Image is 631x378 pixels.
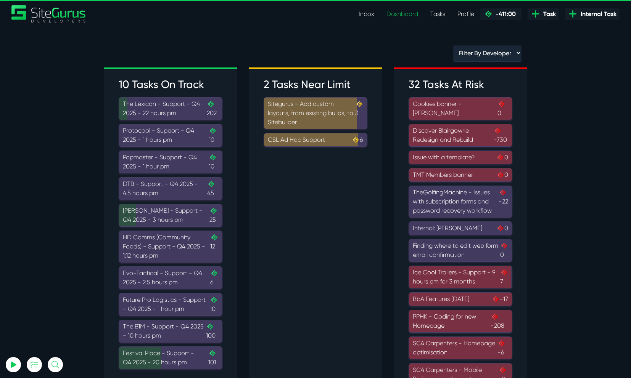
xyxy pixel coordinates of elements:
a: Finding where to edit web form email confirmation0 [409,239,512,262]
a: Future Pro Logistics - Support - Q4 2025 - 1 hour pm10 [119,293,222,316]
h3: 2 Tasks Near Limit [264,78,367,91]
a: Inbox [353,6,380,22]
a: Protocool - Support - Q4 2025 - 1 hours pm10 [119,124,222,147]
a: The Lexicon - Support - Q4 2025 - 22 hours pm202 [119,97,222,120]
div: [PERSON_NAME] - Support - Q4 2025 - 3 hours pm [123,206,218,224]
span: 0 [496,224,508,233]
span: -17 [492,295,508,304]
a: CSL Ad Hoc Support6 [264,133,367,147]
a: -411:00 [480,8,522,20]
span: 202 [207,99,218,118]
a: TheGolfingMachine - Issues with subscription forms and password recovery workflow-22 [409,186,512,218]
span: -730 [494,126,509,144]
span: 0 [496,153,508,162]
div: Future Pro Logistics - Support - Q4 2025 - 1 hour pm [123,295,218,314]
span: -208 [491,312,508,330]
span: Task [540,10,556,19]
a: BbA Features [DATE]-17 [409,292,512,306]
h3: 32 Tasks At Risk [409,78,512,91]
div: PPHK - Coding for new Homepage [413,312,508,330]
div: Protocool - Support - Q4 2025 - 1 hours pm [123,126,218,144]
div: Evo-Tactical - Support - Q4 2025 - 2.5 hours pm [123,269,218,287]
a: [PERSON_NAME] - Support - Q4 2025 - 3 hours pm25 [119,204,222,227]
div: Cookies banner - [PERSON_NAME] [413,99,508,118]
a: Festival Place - Support - Q4 2025 - 20 hours pm101 [119,346,222,369]
div: Festival Place - Support - Q4 2025 - 20 hours pm [123,349,218,367]
img: Sitegurus Logo [11,5,86,22]
div: TMT Members banner [413,170,508,179]
span: 7 [500,268,508,286]
div: DTB - Support - Q4 2025 - 4.5 hours pm [123,179,218,198]
a: Internal Task [565,8,620,20]
a: Ice Cool Trailers - Support - 9 hours pm for 3 months7 [409,266,512,288]
div: Sitegurus - Add custom layouts, from existing builds, to Sitebuilder [268,99,363,127]
a: Issue with a template?0 [409,151,512,164]
a: TMT Members banner0 [409,168,512,182]
span: 0 [496,170,508,179]
a: Discover Blairgowrie Redesign and Rebuild-730 [409,124,512,147]
span: Internal Task [578,10,617,19]
span: 100 [206,322,218,340]
span: 10 [210,295,218,314]
div: HD Comms (Community Foods) - Support - Q4 2025 - 1:12 hours pm [123,233,218,260]
span: 0 [500,241,508,259]
span: -411:00 [493,10,516,18]
span: 10 [209,153,218,171]
div: BbA Features [DATE] [413,295,508,304]
div: Issue with a template? [413,153,508,162]
a: Tasks [424,6,451,22]
a: SiteGurus [11,5,86,22]
div: Internal: [PERSON_NAME] [413,224,508,233]
div: Discover Blairgowrie Redesign and Rebuild [413,126,508,144]
span: 6 [352,135,363,144]
span: 10 [209,126,218,144]
a: Internal: [PERSON_NAME]0 [409,221,512,235]
a: Dashboard [380,6,424,22]
span: -6 [497,339,508,357]
a: Profile [451,6,480,22]
span: 101 [208,349,218,367]
a: The B1M - Support - Q4 2025 - 10 hours pm100 [119,320,222,343]
div: TheGolfingMachine - Issues with subscription forms and password recovery workflow [413,188,508,215]
h3: 10 Tasks On Track [119,78,222,91]
div: Popmaster - Support - Q4 2025 - 1 hour pm [123,153,218,171]
div: SC4 Carpenters - Homepage optimisation [413,339,508,357]
div: Finding where to edit web form email confirmation [413,241,508,259]
a: HD Comms (Community Foods) - Support - Q4 2025 - 1:12 hours pm12 [119,231,222,263]
span: 45 [207,179,218,198]
span: 12 [210,233,218,260]
span: 25 [209,206,218,224]
span: 6 [210,269,218,287]
a: Evo-Tactical - Support - Q4 2025 - 2.5 hours pm6 [119,266,222,289]
a: PPHK - Coding for new Homepage-208 [409,310,512,333]
span: -22 [499,188,508,215]
a: Sitegurus - Add custom layouts, from existing builds, to Sitebuilder3 [264,97,367,129]
a: Cookies banner - [PERSON_NAME]0 [409,97,512,120]
a: Popmaster - Support - Q4 2025 - 1 hour pm10 [119,151,222,173]
div: Ice Cool Trailers - Support - 9 hours pm for 3 months [413,268,508,286]
a: Task [528,8,559,20]
div: CSL Ad Hoc Support [268,135,363,144]
a: DTB - Support - Q4 2025 - 4.5 hours pm45 [119,177,222,200]
a: SC4 Carpenters - Homepage optimisation-6 [409,336,512,359]
span: 0 [497,99,508,118]
div: The Lexicon - Support - Q4 2025 - 22 hours pm [123,99,218,118]
span: 3 [355,99,363,127]
div: The B1M - Support - Q4 2025 - 10 hours pm [123,322,218,340]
